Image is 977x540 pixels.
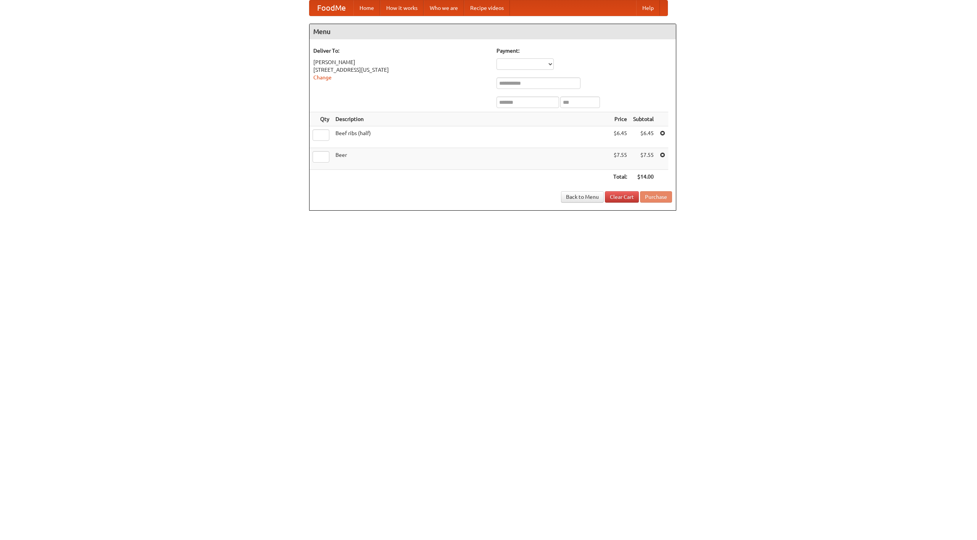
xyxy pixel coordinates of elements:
div: [PERSON_NAME] [313,58,489,66]
td: Beef ribs (half) [332,126,610,148]
a: How it works [380,0,424,16]
a: Home [353,0,380,16]
div: [STREET_ADDRESS][US_STATE] [313,66,489,74]
h4: Menu [310,24,676,39]
td: $6.45 [630,126,657,148]
button: Purchase [640,191,672,203]
td: Beer [332,148,610,170]
h5: Payment: [497,47,672,55]
a: Change [313,74,332,81]
a: Help [636,0,660,16]
th: $14.00 [630,170,657,184]
a: Who we are [424,0,464,16]
th: Qty [310,112,332,126]
th: Description [332,112,610,126]
td: $7.55 [630,148,657,170]
th: Subtotal [630,112,657,126]
a: Clear Cart [605,191,639,203]
h5: Deliver To: [313,47,489,55]
td: $7.55 [610,148,630,170]
th: Total: [610,170,630,184]
td: $6.45 [610,126,630,148]
a: Recipe videos [464,0,510,16]
th: Price [610,112,630,126]
a: FoodMe [310,0,353,16]
a: Back to Menu [561,191,604,203]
